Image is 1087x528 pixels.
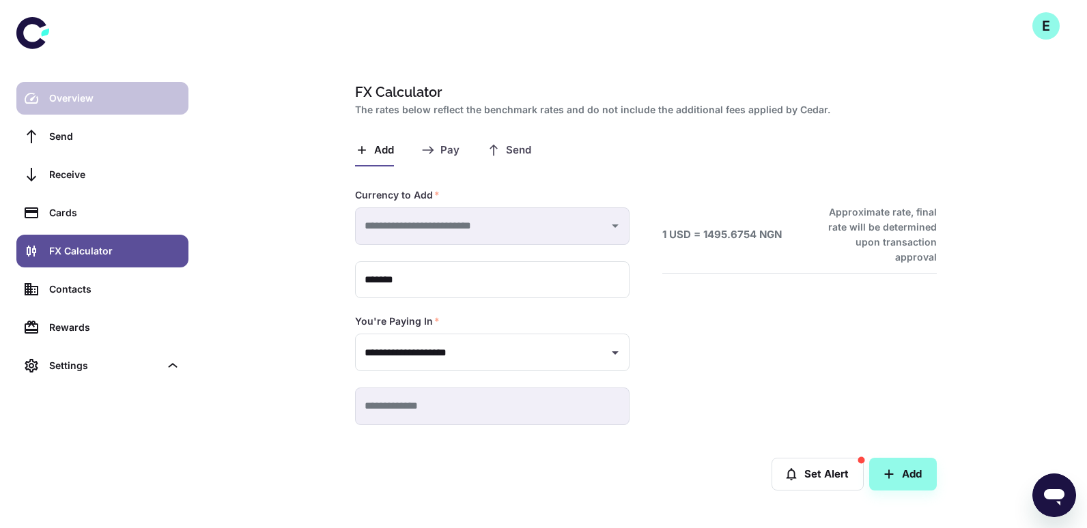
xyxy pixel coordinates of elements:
[16,273,188,306] a: Contacts
[49,320,180,335] div: Rewards
[662,227,782,243] h6: 1 USD = 1495.6754 NGN
[355,314,440,328] label: You're Paying In
[355,82,931,102] h1: FX Calculator
[49,282,180,297] div: Contacts
[16,311,188,344] a: Rewards
[16,120,188,153] a: Send
[606,343,625,362] button: Open
[49,167,180,182] div: Receive
[16,196,188,229] a: Cards
[49,205,180,220] div: Cards
[772,458,864,490] button: Set Alert
[16,235,188,267] a: FX Calculator
[16,349,188,382] div: Settings
[16,158,188,191] a: Receive
[869,458,937,490] button: Add
[813,205,937,265] h6: Approximate rate, final rate will be determined upon transaction approval
[355,102,931,117] h2: The rates below reflect the benchmark rates and do not include the additional fees applied by Cedar.
[49,129,180,144] div: Send
[374,144,394,157] span: Add
[16,82,188,115] a: Overview
[440,144,460,157] span: Pay
[1032,12,1060,40] button: E
[506,144,531,157] span: Send
[49,244,180,259] div: FX Calculator
[49,358,160,373] div: Settings
[49,91,180,106] div: Overview
[355,188,440,202] label: Currency to Add
[1032,473,1076,517] iframe: Button to launch messaging window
